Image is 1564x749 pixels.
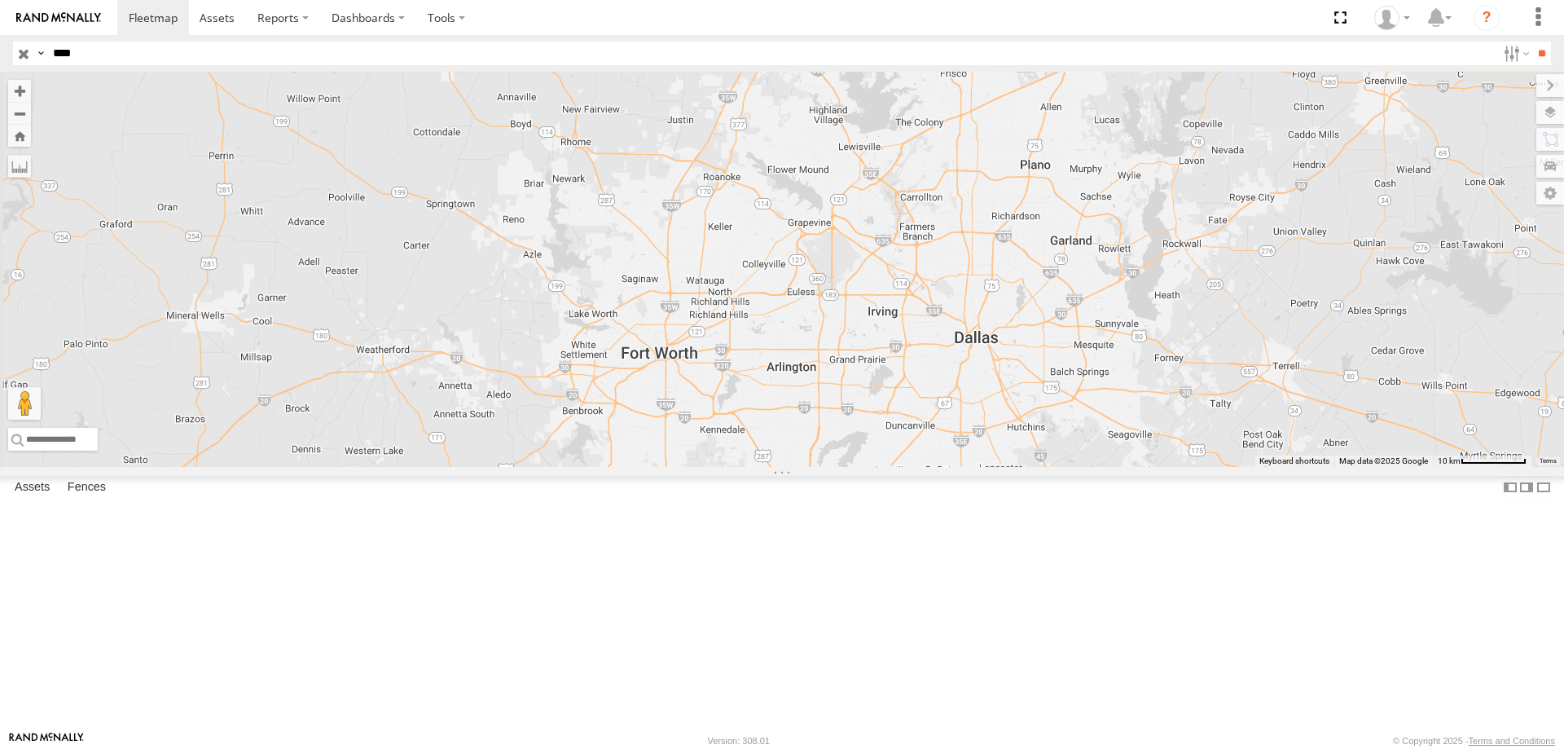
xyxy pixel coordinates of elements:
[708,736,770,746] div: Version: 308.01
[1339,456,1428,465] span: Map data ©2025 Google
[8,155,31,178] label: Measure
[1518,476,1535,500] label: Dock Summary Table to the Right
[1438,456,1461,465] span: 10 km
[8,102,31,125] button: Zoom out
[8,80,31,102] button: Zoom in
[1540,458,1557,465] a: Terms (opens in new tab)
[1368,6,1416,30] div: Fred Welch
[1535,476,1552,500] label: Hide Summary Table
[1536,182,1564,205] label: Map Settings
[8,125,31,147] button: Zoom Home
[1433,456,1531,467] button: Map Scale: 10 km per 77 pixels
[59,476,114,499] label: Fences
[1497,42,1532,65] label: Search Filter Options
[8,387,41,420] button: Drag Pegman onto the map to open Street View
[34,42,47,65] label: Search Query
[16,12,101,24] img: rand-logo.svg
[7,476,58,499] label: Assets
[1502,476,1518,500] label: Dock Summary Table to the Left
[1474,5,1500,31] i: ?
[1393,736,1555,746] div: © Copyright 2025 -
[9,733,84,749] a: Visit our Website
[1259,456,1329,467] button: Keyboard shortcuts
[1469,736,1555,746] a: Terms and Conditions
